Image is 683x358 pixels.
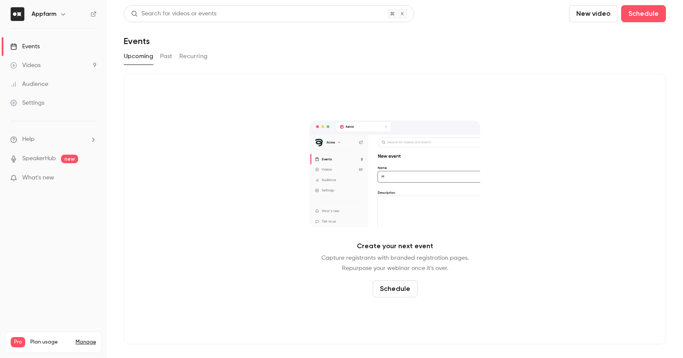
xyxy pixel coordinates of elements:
span: What's new [22,173,54,182]
button: Schedule [373,280,417,297]
a: Manage [76,339,96,346]
li: help-dropdown-opener [10,135,96,144]
span: Help [22,135,35,144]
h6: Appfarm [32,10,56,18]
p: Create your next event [357,241,433,251]
img: Appfarm [11,7,24,21]
button: Schedule [621,5,666,22]
h1: Events [124,36,150,46]
span: new [61,155,78,163]
span: Plan usage [30,339,70,346]
div: Settings [10,99,44,107]
span: Pro [11,337,25,347]
button: Upcoming [124,50,153,63]
div: Search for videos or events [131,9,216,18]
button: New video [569,5,618,22]
div: Events [10,42,40,51]
div: Audience [10,80,48,88]
button: Recurring [179,50,208,63]
a: SpeakerHub [22,154,56,163]
div: Videos [10,61,41,70]
button: Past [160,50,172,63]
p: Capture registrants with branded registration pages. Repurpose your webinar once it's over. [321,253,469,273]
